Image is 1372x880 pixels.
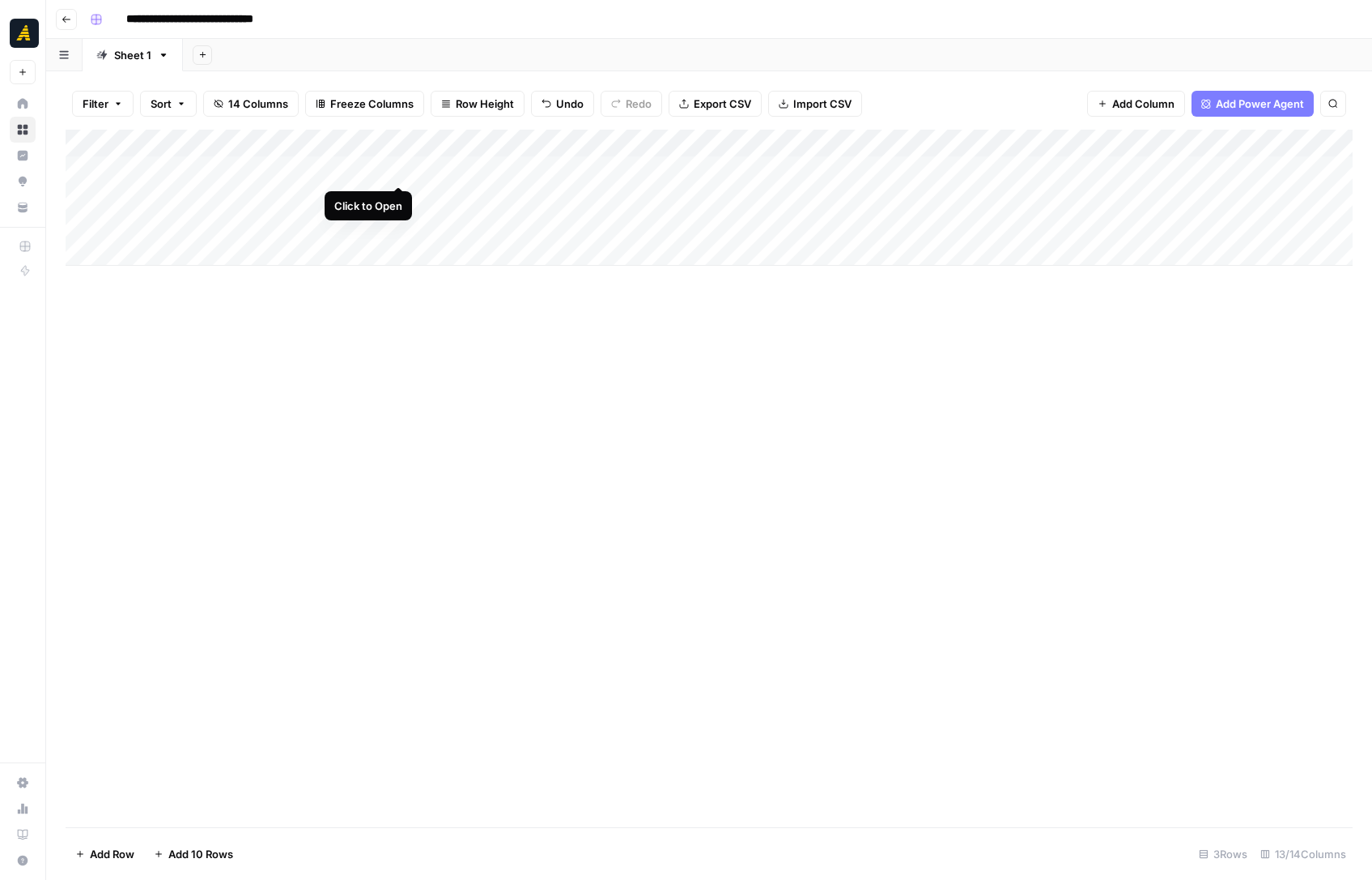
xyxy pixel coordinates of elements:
[10,822,36,848] a: Learning Hub
[1254,841,1353,867] div: 13/14 Columns
[305,91,424,117] button: Freeze Columns
[334,198,402,214] div: Click to Open
[10,19,39,48] img: Marketers in Demand Logo
[330,96,414,112] span: Freeze Columns
[10,848,36,874] button: Help + Support
[626,96,652,112] span: Redo
[456,96,514,112] span: Row Height
[10,13,36,53] button: Workspace: Marketers in Demand
[1216,96,1304,112] span: Add Power Agent
[10,169,36,194] a: Opportunities
[601,91,662,117] button: Redo
[431,91,525,117] button: Row Height
[10,143,36,169] a: Insights
[1087,91,1185,117] button: Add Column
[83,96,108,112] span: Filter
[83,39,183,71] a: Sheet 1
[1112,96,1174,112] span: Add Column
[144,841,243,867] button: Add 10 Rows
[10,91,36,117] a: Home
[10,770,36,796] a: Settings
[768,91,862,117] button: Import CSV
[90,846,134,862] span: Add Row
[168,846,233,862] span: Add 10 Rows
[10,117,36,143] a: Browse
[203,91,299,117] button: 14 Columns
[793,96,852,112] span: Import CSV
[10,194,36,220] a: Your Data
[669,91,762,117] button: Export CSV
[140,91,197,117] button: Sort
[66,841,144,867] button: Add Row
[114,47,151,63] div: Sheet 1
[1192,841,1254,867] div: 3 Rows
[151,96,172,112] span: Sort
[10,796,36,822] a: Usage
[556,96,584,112] span: Undo
[694,96,751,112] span: Export CSV
[1191,91,1314,117] button: Add Power Agent
[72,91,134,117] button: Filter
[531,91,594,117] button: Undo
[228,96,288,112] span: 14 Columns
